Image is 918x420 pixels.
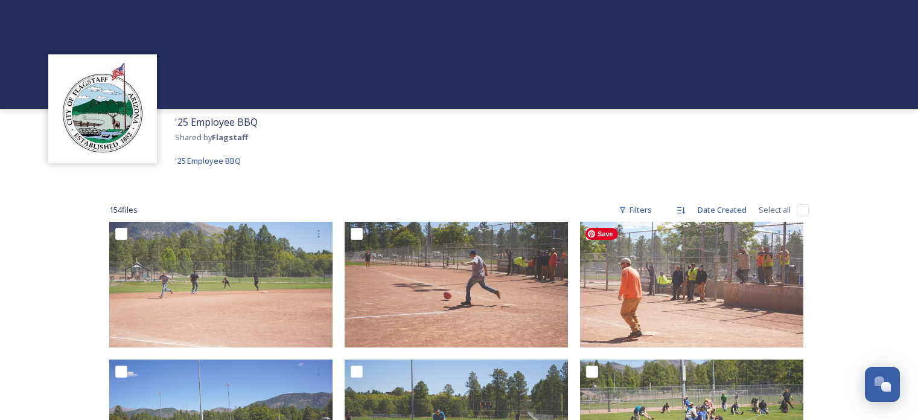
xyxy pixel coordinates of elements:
[692,198,753,222] div: Date Created
[175,153,241,168] a: '25 Employee BBQ
[865,367,900,402] button: Open Chat
[212,132,248,143] strong: Flagstaff
[759,204,791,216] span: Select all
[109,204,138,216] span: 154 file s
[54,60,151,157] img: images%20%282%29.jpeg
[175,115,258,129] span: '25 Employee BBQ
[585,228,618,240] span: Save
[175,132,248,143] span: Shared by
[175,155,241,166] span: '25 Employee BBQ
[109,222,333,347] img: DSC06315.JPG
[613,198,658,222] div: Filters
[345,222,568,347] img: DSC06301.JPG
[580,222,803,347] img: DSC06310.JPG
